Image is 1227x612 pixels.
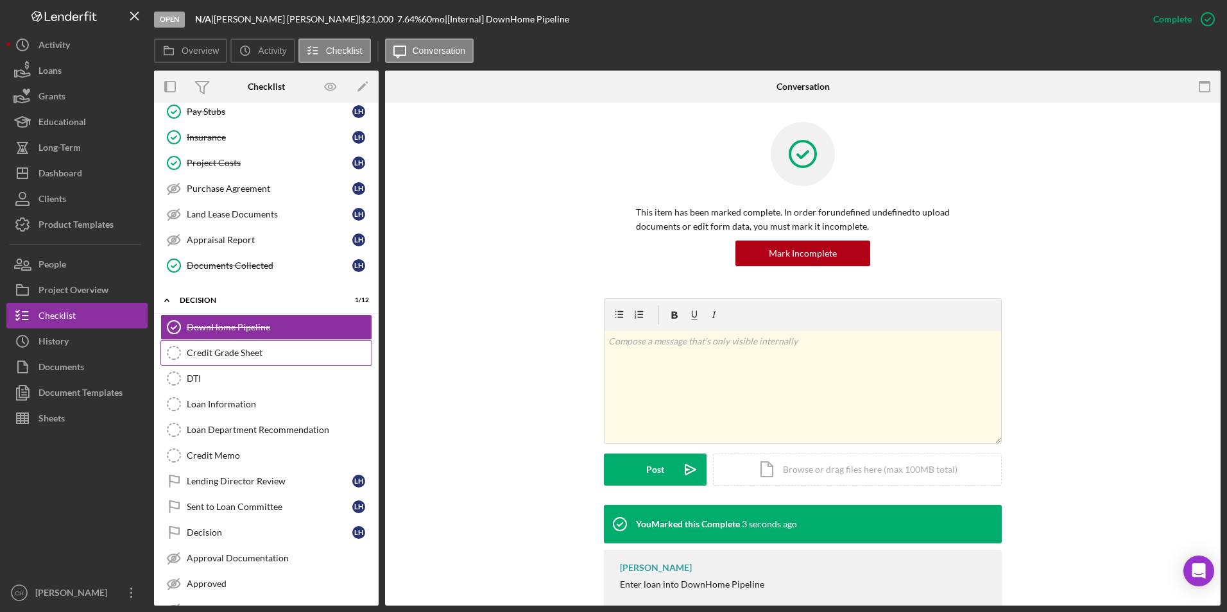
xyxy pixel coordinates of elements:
[352,105,365,118] div: L H
[742,519,797,529] time: 2025-09-17 18:29
[39,354,84,383] div: Documents
[160,340,372,366] a: Credit Grade Sheet
[6,186,148,212] button: Clients
[646,454,664,486] div: Post
[6,354,148,380] button: Documents
[352,526,365,539] div: L H
[352,157,365,169] div: L H
[187,183,352,194] div: Purchase Agreement
[39,58,62,87] div: Loans
[777,81,830,92] div: Conversation
[39,32,70,61] div: Activity
[39,83,65,112] div: Grants
[160,99,372,124] a: Pay StubsLH
[1153,6,1192,32] div: Complete
[187,209,352,219] div: Land Lease Documents
[160,253,372,278] a: Documents CollectedLH
[39,277,108,306] div: Project Overview
[352,475,365,488] div: L H
[39,303,76,332] div: Checklist
[160,227,372,253] a: Appraisal ReportLH
[160,176,372,201] a: Purchase AgreementLH
[160,314,372,340] a: DownHome Pipeline
[326,46,363,56] label: Checklist
[604,454,707,486] button: Post
[6,580,148,606] button: CH[PERSON_NAME]
[636,519,740,529] div: You Marked this Complete
[6,160,148,186] button: Dashboard
[39,160,82,189] div: Dashboard
[352,234,365,246] div: L H
[6,58,148,83] button: Loans
[187,553,372,563] div: Approval Documentation
[160,494,372,520] a: Sent to Loan CommitteeLH
[187,399,372,409] div: Loan Information
[39,135,81,164] div: Long-Term
[160,366,372,391] a: DTI
[154,38,227,63] button: Overview
[6,328,148,354] button: History
[195,14,214,24] div: |
[180,296,337,304] div: Decision
[160,520,372,545] a: DecisionLH
[160,571,372,597] a: Approved
[352,131,365,144] div: L H
[187,502,352,512] div: Sent to Loan Committee
[298,38,371,63] button: Checklist
[6,251,148,277] button: People
[352,208,365,221] div: L H
[187,579,372,589] div: Approved
[39,109,86,138] div: Educational
[39,380,123,409] div: Document Templates
[6,83,148,109] button: Grants
[160,391,372,417] a: Loan Information
[248,81,285,92] div: Checklist
[182,46,219,56] label: Overview
[32,580,116,609] div: [PERSON_NAME]
[258,46,286,56] label: Activity
[1140,6,1221,32] button: Complete
[39,212,114,241] div: Product Templates
[352,182,365,195] div: L H
[6,303,148,328] a: Checklist
[6,380,148,405] button: Document Templates
[154,12,185,28] div: Open
[187,322,372,332] div: DownHome Pipeline
[39,405,65,434] div: Sheets
[6,405,148,431] button: Sheets
[6,135,148,160] button: Long-Term
[636,205,970,234] p: This item has been marked complete. In order for undefined undefined to upload documents or edit ...
[187,425,372,435] div: Loan Department Recommendation
[160,417,372,443] a: Loan Department Recommendation
[187,450,372,461] div: Credit Memo
[445,14,569,24] div: | [Internal] DownHome Pipeline
[39,328,69,357] div: History
[352,259,365,272] div: L H
[39,186,66,215] div: Clients
[6,32,148,58] a: Activity
[15,590,24,597] text: CH
[187,106,352,117] div: Pay Stubs
[735,241,870,266] button: Mark Incomplete
[6,212,148,237] button: Product Templates
[361,13,393,24] span: $21,000
[6,109,148,135] button: Educational
[39,251,66,280] div: People
[6,277,148,303] button: Project Overview
[187,476,352,486] div: Lending Director Review
[160,545,372,571] a: Approval Documentation
[1183,556,1214,586] div: Open Intercom Messenger
[187,348,372,358] div: Credit Grade Sheet
[413,46,466,56] label: Conversation
[187,260,352,271] div: Documents Collected
[160,201,372,227] a: Land Lease DocumentsLH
